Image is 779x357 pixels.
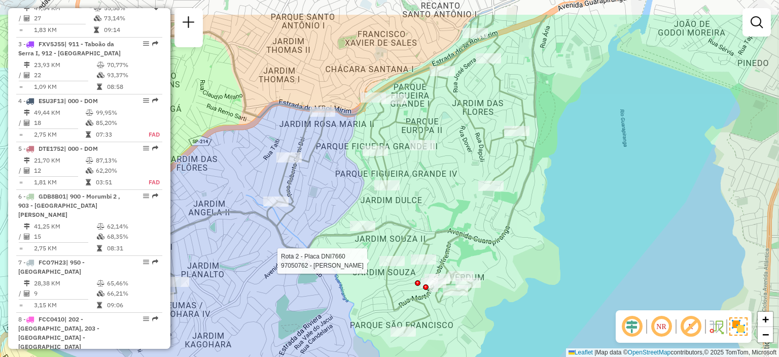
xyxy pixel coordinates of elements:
td: 27 [33,13,93,23]
td: 68,35% [107,232,158,242]
img: Fluxo de ruas [708,318,724,335]
td: 15 [33,232,96,242]
span: | 950 - [GEOGRAPHIC_DATA] [18,258,85,275]
a: Zoom in [758,312,773,327]
td: 09:06 [107,300,158,310]
i: % de utilização da cubagem [97,72,104,78]
i: Tempo total em rota [97,302,102,308]
td: 1,81 KM [33,177,85,187]
span: 3 - [18,40,121,57]
i: % de utilização da cubagem [94,15,101,21]
span: | 000 - DOM [64,97,98,105]
i: Tempo total em rota [86,179,91,185]
i: Total de Atividades [24,168,30,174]
a: Exibir filtros [747,12,767,33]
em: Rota exportada [152,259,158,265]
span: 7 - [18,258,85,275]
span: | 900 - Morumbi 2 , 903 - [GEOGRAPHIC_DATA][PERSON_NAME] [18,192,120,218]
td: 09:14 [103,25,153,35]
i: % de utilização do peso [97,280,104,286]
td: 28,38 KM [33,278,96,288]
i: Tempo total em rota [97,245,102,251]
i: % de utilização do peso [97,223,104,230]
td: = [18,82,23,92]
td: 87,13% [95,155,137,166]
i: Tempo total em rota [94,27,99,33]
td: 23,93 KM [33,60,96,70]
div: Map data © contributors,© 2025 TomTom, Microsoft [566,348,779,357]
span: | 911 - Taboão da Serra I, 912 - [GEOGRAPHIC_DATA] [18,40,121,57]
td: 49,44 KM [33,108,85,118]
td: 2,75 KM [33,129,85,140]
td: / [18,70,23,80]
i: Distância Total [24,223,30,230]
em: Opções [143,41,149,47]
span: 5 - [18,145,98,152]
i: Distância Total [24,5,30,11]
i: % de utilização do peso [86,157,93,164]
i: Total de Atividades [24,120,30,126]
span: 6 - [18,192,120,218]
i: Total de Atividades [24,290,30,297]
span: | [594,349,596,356]
td: = [18,243,23,253]
td: 55,58% [103,3,153,13]
em: Opções [143,145,149,151]
td: 2,75 KM [33,243,96,253]
td: 73,14% [103,13,153,23]
td: 3,15 KM [33,300,96,310]
td: FAD [137,129,160,140]
td: = [18,177,23,187]
i: % de utilização da cubagem [86,120,93,126]
i: Tempo total em rota [97,84,102,90]
span: GDB8B01 [39,192,66,200]
em: Opções [143,316,149,322]
i: % de utilização do peso [86,110,93,116]
span: + [762,313,769,326]
i: Distância Total [24,110,30,116]
i: Rota otimizada [154,5,160,11]
td: / [18,288,23,299]
i: Tempo total em rota [86,132,91,138]
td: 18 [33,118,85,128]
i: % de utilização do peso [97,62,104,68]
td: / [18,166,23,176]
td: 41,25 KM [33,221,96,232]
em: Rota exportada [152,145,158,151]
td: 21,70 KM [33,155,85,166]
td: = [18,129,23,140]
em: Rota exportada [152,193,158,199]
td: 03:51 [95,177,137,187]
td: 62,20% [95,166,137,176]
span: Ocultar deslocamento [620,314,644,339]
td: 93,37% [107,70,158,80]
i: % de utilização da cubagem [86,168,93,174]
i: Total de Atividades [24,15,30,21]
td: = [18,25,23,35]
span: FXV5J55 [39,40,64,48]
em: Opções [143,193,149,199]
i: Total de Atividades [24,72,30,78]
td: / [18,118,23,128]
td: 85,20% [95,118,137,128]
i: Distância Total [24,157,30,164]
img: Exibir/Ocultar setores [729,317,748,336]
span: ESU3F13 [39,97,64,105]
td: 08:58 [107,82,158,92]
span: FCO7H23 [39,258,66,266]
span: FCC0410 [39,315,64,323]
td: = [18,300,23,310]
span: Ocultar NR [649,314,674,339]
td: 62,14% [107,221,158,232]
em: Rota exportada [152,316,158,322]
span: Exibir rótulo [679,314,703,339]
i: % de utilização da cubagem [97,290,104,297]
span: 8 - [18,315,99,350]
a: Leaflet [569,349,593,356]
span: − [762,328,769,341]
em: Rota exportada [152,41,158,47]
td: / [18,232,23,242]
i: % de utilização do peso [94,5,101,11]
a: Nova sessão e pesquisa [179,12,199,35]
td: / [18,13,23,23]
